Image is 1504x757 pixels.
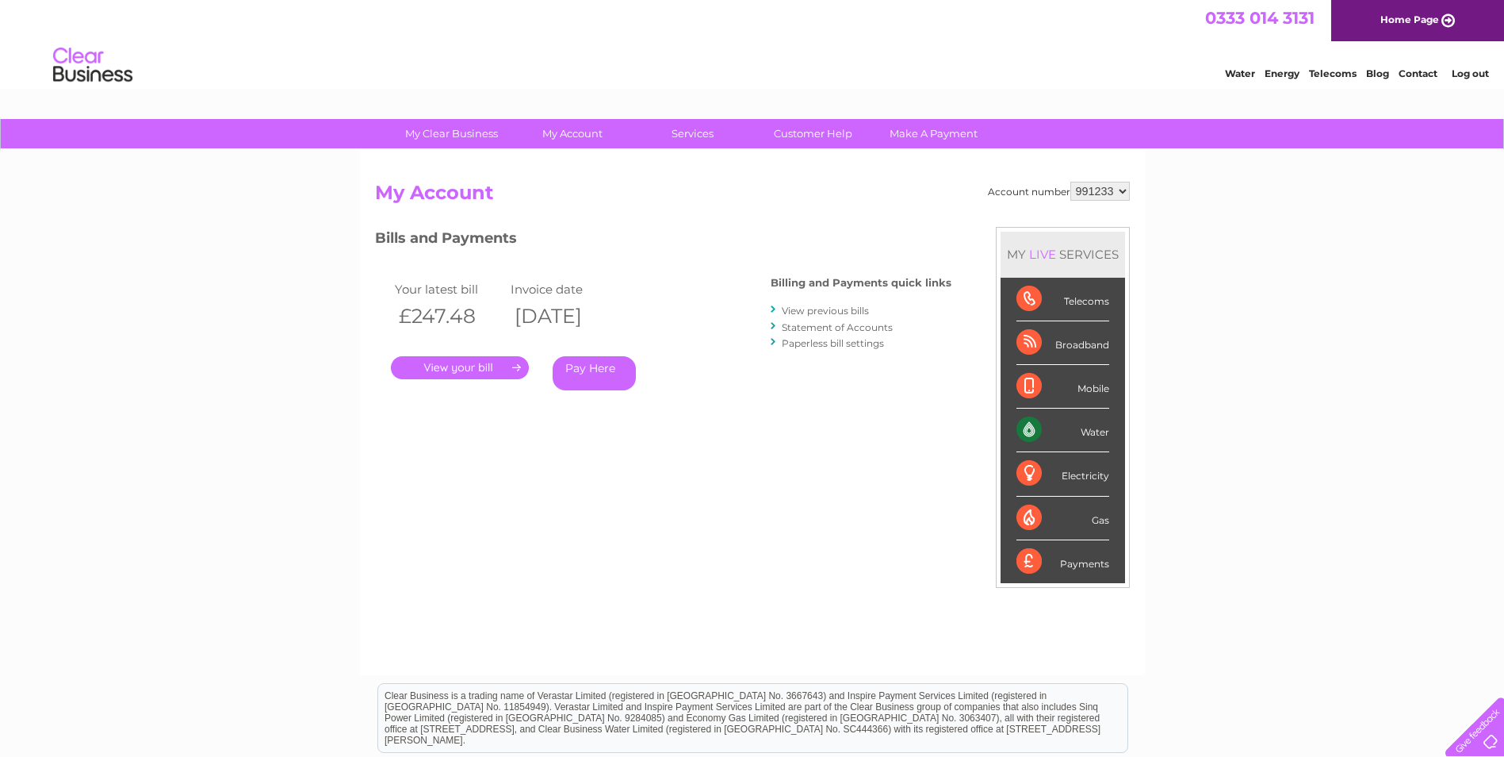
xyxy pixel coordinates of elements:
[1225,67,1255,79] a: Water
[1016,409,1109,452] div: Water
[1265,67,1299,79] a: Energy
[1309,67,1357,79] a: Telecoms
[507,279,622,300] td: Invoice date
[507,300,622,332] th: [DATE]
[1001,232,1125,277] div: MY SERVICES
[375,182,1130,212] h2: My Account
[782,321,893,333] a: Statement of Accounts
[782,305,869,317] a: View previous bills
[782,337,884,349] a: Paperless bill settings
[1399,67,1437,79] a: Contact
[391,279,507,300] td: Your latest bill
[1366,67,1389,79] a: Blog
[627,119,758,148] a: Services
[553,356,636,390] a: Pay Here
[391,300,507,332] th: £247.48
[1016,365,1109,409] div: Mobile
[1026,247,1059,262] div: LIVE
[771,277,951,289] h4: Billing and Payments quick links
[378,9,1127,77] div: Clear Business is a trading name of Verastar Limited (registered in [GEOGRAPHIC_DATA] No. 3667643...
[868,119,999,148] a: Make A Payment
[375,227,951,255] h3: Bills and Payments
[988,182,1130,201] div: Account number
[1016,278,1109,321] div: Telecoms
[1016,540,1109,583] div: Payments
[391,356,529,379] a: .
[1205,8,1315,28] a: 0333 014 3131
[748,119,878,148] a: Customer Help
[1016,497,1109,540] div: Gas
[1016,452,1109,496] div: Electricity
[507,119,637,148] a: My Account
[1452,67,1489,79] a: Log out
[386,119,517,148] a: My Clear Business
[1016,321,1109,365] div: Broadband
[52,41,133,90] img: logo.png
